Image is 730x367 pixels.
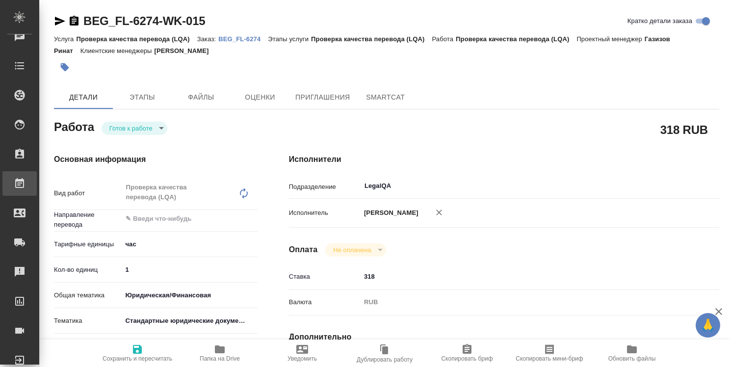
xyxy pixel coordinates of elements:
[54,290,122,300] p: Общая тематика
[289,154,719,165] h4: Исполнители
[122,287,258,304] div: Юридическая/Финансовая
[289,208,361,218] p: Исполнитель
[54,117,94,135] h2: Работа
[103,355,172,362] span: Сохранить и пересчитать
[119,91,166,104] span: Этапы
[252,218,254,220] button: Open
[441,355,493,362] span: Скопировать бриф
[106,124,156,132] button: Готов к работе
[289,244,318,256] h4: Оплата
[236,91,284,104] span: Оценки
[456,35,576,43] p: Проверка качества перевода (LQA)
[179,340,261,367] button: Папка на Drive
[54,35,76,43] p: Услуга
[432,35,456,43] p: Работа
[696,313,720,338] button: 🙏
[325,243,386,257] div: Готов к работе
[361,294,683,311] div: RUB
[76,35,197,43] p: Проверка качества перевода (LQA)
[178,91,225,104] span: Файлы
[289,272,361,282] p: Ставка
[54,210,122,230] p: Направление перевода
[516,355,583,362] span: Скопировать мини-бриф
[54,188,122,198] p: Вид работ
[362,91,409,104] span: SmartCat
[54,15,66,27] button: Скопировать ссылку для ЯМессенджера
[426,340,508,367] button: Скопировать бриф
[268,35,311,43] p: Этапы услуги
[261,340,343,367] button: Уведомить
[330,246,374,254] button: Не оплачена
[122,236,258,253] div: час
[591,340,673,367] button: Обновить файлы
[122,313,258,329] div: Стандартные юридические документы, договоры, уставы
[125,213,222,225] input: ✎ Введи что-нибудь
[197,35,218,43] p: Заказ:
[508,340,591,367] button: Скопировать мини-бриф
[361,208,418,218] p: [PERSON_NAME]
[155,47,216,54] p: [PERSON_NAME]
[289,182,361,192] p: Подразделение
[96,340,179,367] button: Сохранить и пересчитать
[357,356,413,363] span: Дублировать работу
[54,154,250,165] h4: Основная информация
[54,239,122,249] p: Тарифные единицы
[287,355,317,362] span: Уведомить
[102,122,167,135] div: Готов к работе
[428,202,450,223] button: Удалить исполнителя
[576,35,644,43] p: Проектный менеджер
[343,340,426,367] button: Дублировать работу
[608,355,656,362] span: Обновить файлы
[60,91,107,104] span: Детали
[218,34,268,43] a: BEG_FL-6274
[361,269,683,284] input: ✎ Введи что-нибудь
[700,315,716,336] span: 🙏
[54,265,122,275] p: Кол-во единиц
[218,35,268,43] p: BEG_FL-6274
[200,355,240,362] span: Папка на Drive
[68,15,80,27] button: Скопировать ссылку
[289,331,719,343] h4: Дополнительно
[83,14,205,27] a: BEG_FL-6274-WK-015
[678,185,680,187] button: Open
[311,35,432,43] p: Проверка качества перевода (LQA)
[660,121,708,138] h2: 318 RUB
[627,16,692,26] span: Кратко детали заказа
[289,297,361,307] p: Валюта
[80,47,155,54] p: Клиентские менеджеры
[122,262,258,277] input: ✎ Введи что-нибудь
[54,316,122,326] p: Тематика
[295,91,350,104] span: Приглашения
[54,56,76,78] button: Добавить тэг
